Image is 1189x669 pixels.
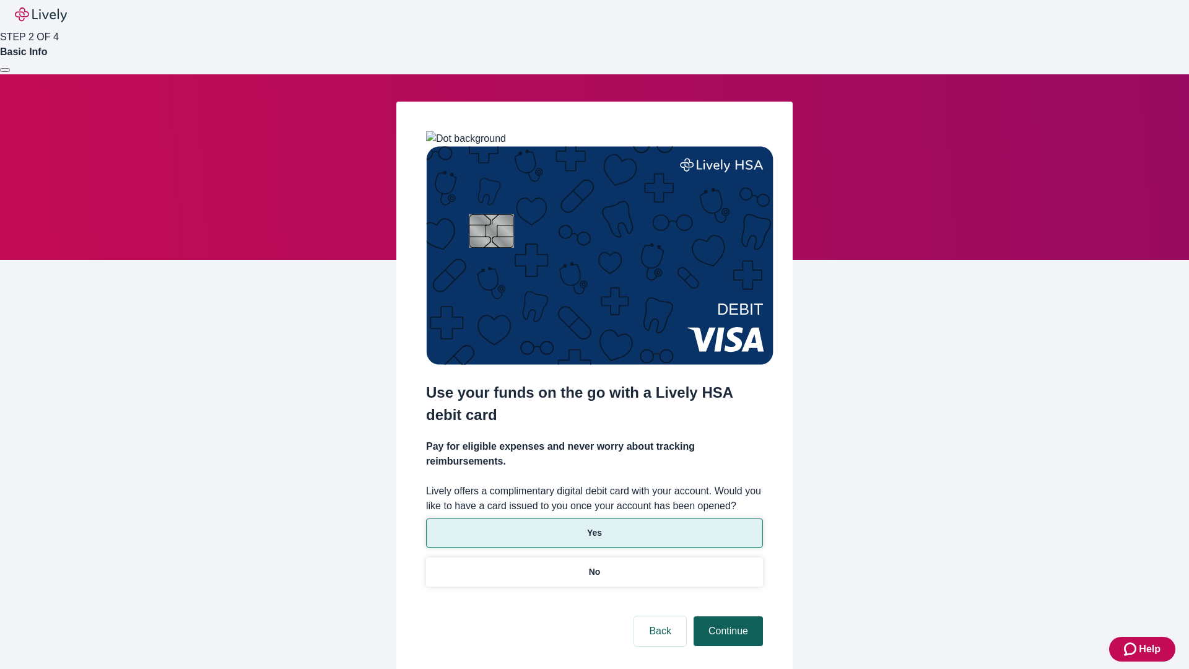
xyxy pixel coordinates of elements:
[426,439,763,469] h4: Pay for eligible expenses and never worry about tracking reimbursements.
[426,484,763,514] label: Lively offers a complimentary digital debit card with your account. Would you like to have a card...
[426,131,506,146] img: Dot background
[1124,642,1139,657] svg: Zendesk support icon
[15,7,67,22] img: Lively
[589,566,601,579] p: No
[426,518,763,548] button: Yes
[694,616,763,646] button: Continue
[1139,642,1161,657] span: Help
[587,527,602,540] p: Yes
[426,146,773,365] img: Debit card
[634,616,686,646] button: Back
[426,557,763,587] button: No
[1109,637,1175,662] button: Zendesk support iconHelp
[426,382,763,426] h2: Use your funds on the go with a Lively HSA debit card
